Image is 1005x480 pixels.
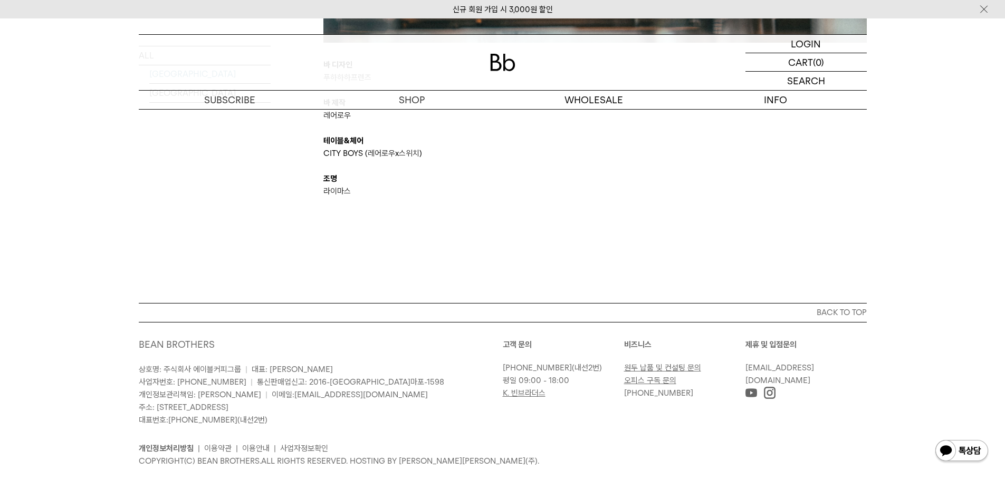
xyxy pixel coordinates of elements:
[624,338,745,351] p: 비즈니스
[685,91,867,109] p: INFO
[745,338,867,351] p: 제휴 및 입점문의
[139,303,867,322] button: BACK TO TOP
[503,363,572,373] a: [PHONE_NUMBER]
[745,363,814,385] a: [EMAIL_ADDRESS][DOMAIN_NAME]
[323,187,351,196] a: 라이마스
[236,442,238,455] li: |
[204,444,232,453] a: 이용약관
[139,91,321,109] a: SUBSCRIBE
[788,53,813,71] p: CART
[745,53,867,72] a: CART (0)
[323,174,337,183] b: 조명
[503,388,545,398] a: K. 빈브라더스
[934,439,989,464] img: 카카오톡 채널 1:1 채팅 버튼
[399,149,419,158] a: 스위치
[624,388,693,398] a: [PHONE_NUMBER]
[139,339,215,350] a: BEAN BROTHERS
[251,377,253,387] span: |
[242,444,270,453] a: 이용안내
[323,147,867,160] p: CITY BOYS ( x )
[139,365,241,374] span: 상호명: 주식회사 에이블커피그룹
[139,444,194,453] a: 개인정보처리방침
[787,72,825,90] p: SEARCH
[321,91,503,109] a: SHOP
[198,442,200,455] li: |
[265,390,267,399] span: |
[139,390,261,399] span: 개인정보관리책임: [PERSON_NAME]
[139,377,246,387] span: 사업자번호: [PHONE_NUMBER]
[490,54,515,71] img: 로고
[168,415,237,425] a: [PHONE_NUMBER]
[503,338,624,351] p: 고객 문의
[453,5,553,14] a: 신규 회원 가입 시 3,000원 할인
[323,111,351,120] a: 레어로우
[257,377,444,387] span: 통신판매업신고: 2016-[GEOGRAPHIC_DATA]마포-1598
[368,149,395,158] a: 레어로우
[624,376,676,385] a: 오피스 구독 문의
[624,363,701,373] a: 원두 납품 및 컨설팅 문의
[813,53,824,71] p: (0)
[139,403,228,412] span: 주소: [STREET_ADDRESS]
[323,136,363,145] b: 테이블&체어
[139,415,267,425] span: 대표번호: (내선2번)
[280,444,328,453] a: 사업자정보확인
[272,390,428,399] span: 이메일:
[274,442,276,455] li: |
[503,361,619,374] p: (내선2번)
[745,35,867,53] a: LOGIN
[791,35,821,53] p: LOGIN
[139,455,867,467] p: COPYRIGHT(C) BEAN BROTHERS. ALL RIGHTS RESERVED. HOSTING BY [PERSON_NAME][PERSON_NAME](주).
[245,365,247,374] span: |
[294,390,428,399] a: [EMAIL_ADDRESS][DOMAIN_NAME]
[503,374,619,387] p: 평일 09:00 - 18:00
[503,91,685,109] p: WHOLESALE
[252,365,333,374] span: 대표: [PERSON_NAME]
